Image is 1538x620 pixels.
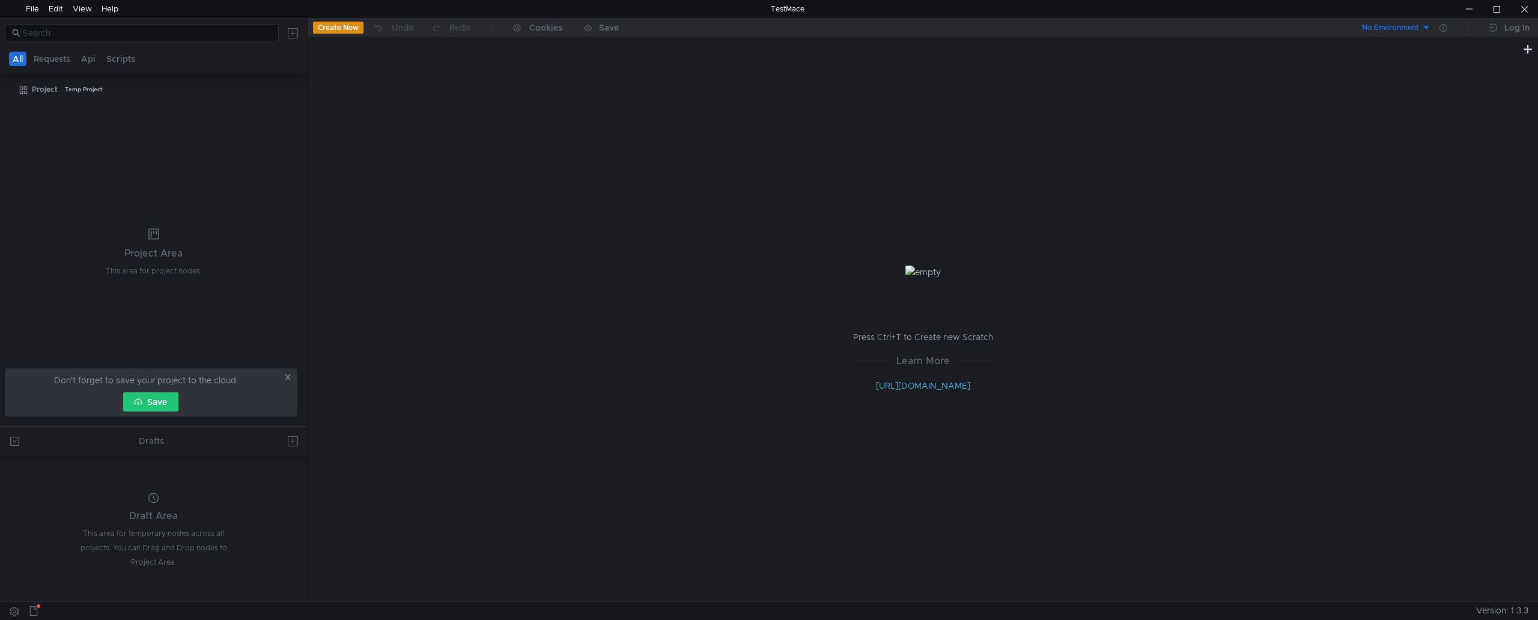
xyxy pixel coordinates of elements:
[422,19,479,37] button: Redo
[392,20,414,35] div: Undo
[30,52,74,66] button: Requests
[1362,22,1419,34] div: No Environment
[54,373,236,387] span: Don't forget to save your project to the cloud
[65,81,103,99] div: Temp Project
[1504,20,1530,35] div: Log In
[23,26,272,40] input: Search...
[529,20,562,35] div: Cookies
[78,52,99,66] button: Api
[363,19,422,37] button: Undo
[139,434,164,448] div: Drafts
[313,22,363,34] button: Create New
[887,353,959,368] span: Learn More
[1476,602,1528,619] span: Version: 1.3.3
[853,330,993,344] p: Press Ctrl+T to Create new Scratch
[449,20,470,35] div: Redo
[1348,18,1431,37] button: No Environment
[123,392,178,412] button: Save
[32,81,58,99] div: Project
[876,380,970,391] a: [URL][DOMAIN_NAME]
[9,52,26,66] button: All
[905,266,941,279] img: empty
[599,23,619,32] div: Save
[103,52,139,66] button: Scripts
